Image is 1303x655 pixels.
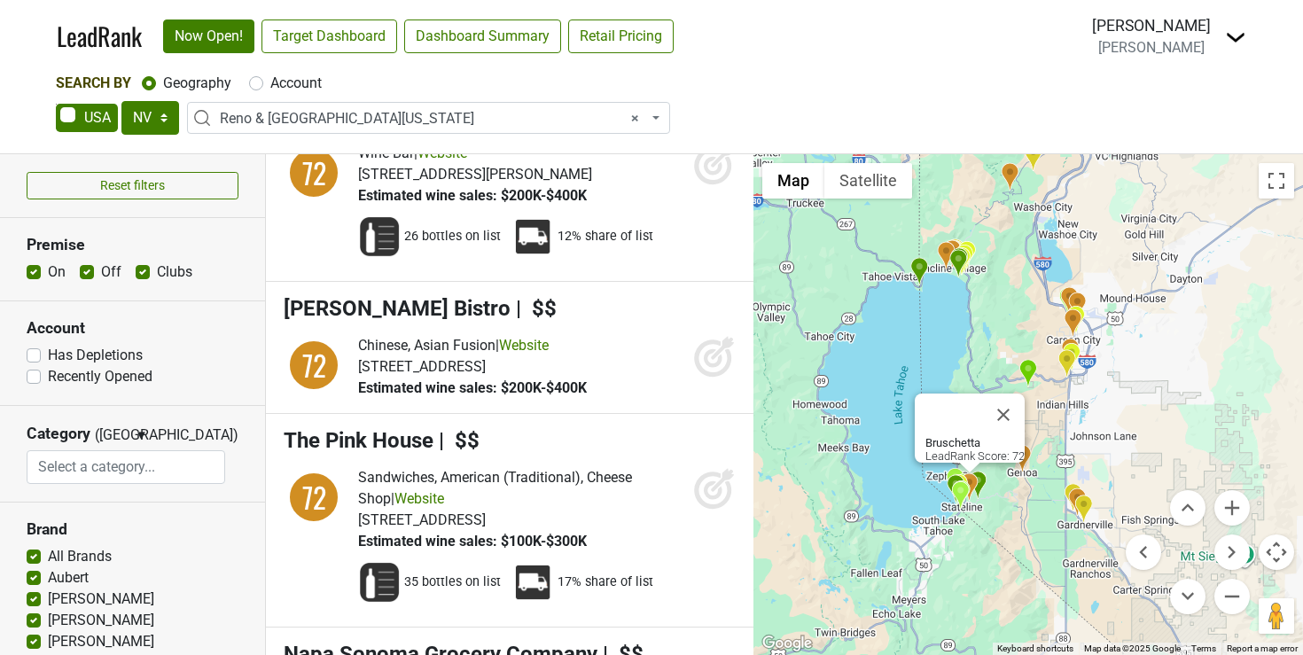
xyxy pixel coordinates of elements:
a: Website [394,490,444,507]
button: Zoom in [1214,490,1250,526]
button: Drag Pegman onto the map to open Street View [1259,598,1294,634]
span: [STREET_ADDRESS][PERSON_NAME] [358,166,592,183]
span: 12% share of list [558,228,653,246]
div: Battle Born Wine [1074,495,1093,524]
span: 17% share of list [558,573,653,591]
div: Mayer Family Wines [1064,308,1082,338]
span: Estimated wine sales: $200K-$400K [358,187,587,204]
span: Wine Bar [358,144,414,161]
button: Close [982,394,1025,436]
label: [PERSON_NAME] [48,589,154,610]
a: Report a map error [1227,643,1298,653]
div: [PERSON_NAME] [1092,14,1211,37]
h3: Premise [27,236,238,254]
label: Geography [163,73,231,94]
h3: Brand [27,520,238,539]
img: quadrant_split.svg [284,143,344,203]
img: Wine List [358,215,401,258]
div: LeadRank Score: 72 [925,436,1025,463]
button: Move down [1170,579,1205,614]
div: | [358,467,684,510]
div: Aloha Discount Wine & Liquors [1062,342,1081,371]
span: | $$ [439,428,480,453]
img: Wine List [358,561,401,604]
label: Has Depletions [48,345,143,366]
a: Terms (opens in new tab) [1191,643,1216,653]
div: Costco Wholesale [1057,349,1076,378]
div: Lone Eagle Grille [949,249,968,278]
label: Off [101,261,121,283]
button: Move right [1214,534,1250,570]
span: Map data ©2025 Google [1084,643,1181,653]
a: Website [499,337,549,354]
span: Estimated wine sales: $200K-$400K [358,379,587,396]
span: [STREET_ADDRESS] [358,511,486,528]
span: Reno & Northern Nevada [220,108,648,129]
button: Move left [1126,534,1161,570]
a: Now Open! [163,19,254,53]
span: [STREET_ADDRESS] [358,358,486,375]
label: On [48,261,66,283]
div: 72 [287,471,340,524]
div: Clear Creek Tahoe [1018,359,1037,388]
a: Retail Pricing [568,19,674,53]
button: Map camera controls [1259,534,1294,570]
img: Google [758,632,816,655]
a: LeadRank [57,18,142,55]
button: Zoom out [1214,579,1250,614]
div: North Lake Liquor [943,239,962,269]
input: Select a category... [27,450,224,484]
span: [PERSON_NAME] [1098,39,1205,56]
span: ▼ [135,427,148,443]
label: Clubs [157,261,192,283]
label: [PERSON_NAME] [48,631,154,652]
button: Keyboard shortcuts [997,643,1073,655]
a: Target Dashboard [261,19,397,53]
div: Glasses Wine Bar [937,241,956,270]
span: Search By [56,74,131,91]
h3: Account [27,319,238,338]
span: [PERSON_NAME] Bistro [284,296,511,321]
div: The Incline Lodge [955,244,973,273]
span: Remove all items [631,108,639,129]
span: 26 bottles on list [404,228,501,246]
div: Great Basin Brewing Company - Minden [1068,487,1087,517]
a: Dashboard Summary [404,19,561,53]
div: Glen Eagles [1058,286,1077,316]
a: Open this area in Google Maps (opens a new window) [758,632,816,655]
span: ([GEOGRAPHIC_DATA]) [95,425,130,450]
img: Percent Distributor Share [511,561,554,604]
div: Edgewood Restaurant [947,474,965,503]
button: Show street map [762,163,824,199]
button: Move up [1170,490,1205,526]
img: Dropdown Menu [1225,27,1246,48]
div: Montreux Golf Club [1024,143,1042,172]
img: Percent Distributor Share [511,215,554,258]
label: [PERSON_NAME] [48,610,154,631]
div: Tannenbaum Event Center [1001,162,1019,191]
div: Casino Fandango [1061,338,1080,367]
div: Crystal Bay Steak & Lobster House [910,257,929,286]
span: | $$ [516,296,557,321]
div: | [358,335,587,356]
button: Reset filters [27,172,238,199]
div: Carson Valley Inn [1064,483,1082,512]
b: Bruschetta [925,436,980,449]
label: Aubert [48,567,89,589]
div: Harrah's Lake Tahoe [951,480,970,510]
a: Website [417,144,467,161]
span: Estimated wine sales: $100K-$300K [358,533,587,550]
h3: Category [27,425,90,443]
span: 35 bottles on list [404,573,501,591]
div: Hyatt Regency Lake Tahoe Resort, Spa and Casino [950,247,969,277]
button: Show satellite imagery [824,163,912,199]
div: Ben's Fine Wine & Spirits [1060,286,1079,316]
button: Toggle fullscreen view [1259,163,1294,199]
span: The Pink House [284,428,433,453]
div: 72 [287,146,340,199]
div: Tahoe Beach Club [946,467,964,496]
div: | [358,143,592,164]
div: Z Bistro [1068,292,1087,321]
label: Account [270,73,322,94]
span: Sandwiches, American (Traditional), Cheese Shop [358,469,632,507]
